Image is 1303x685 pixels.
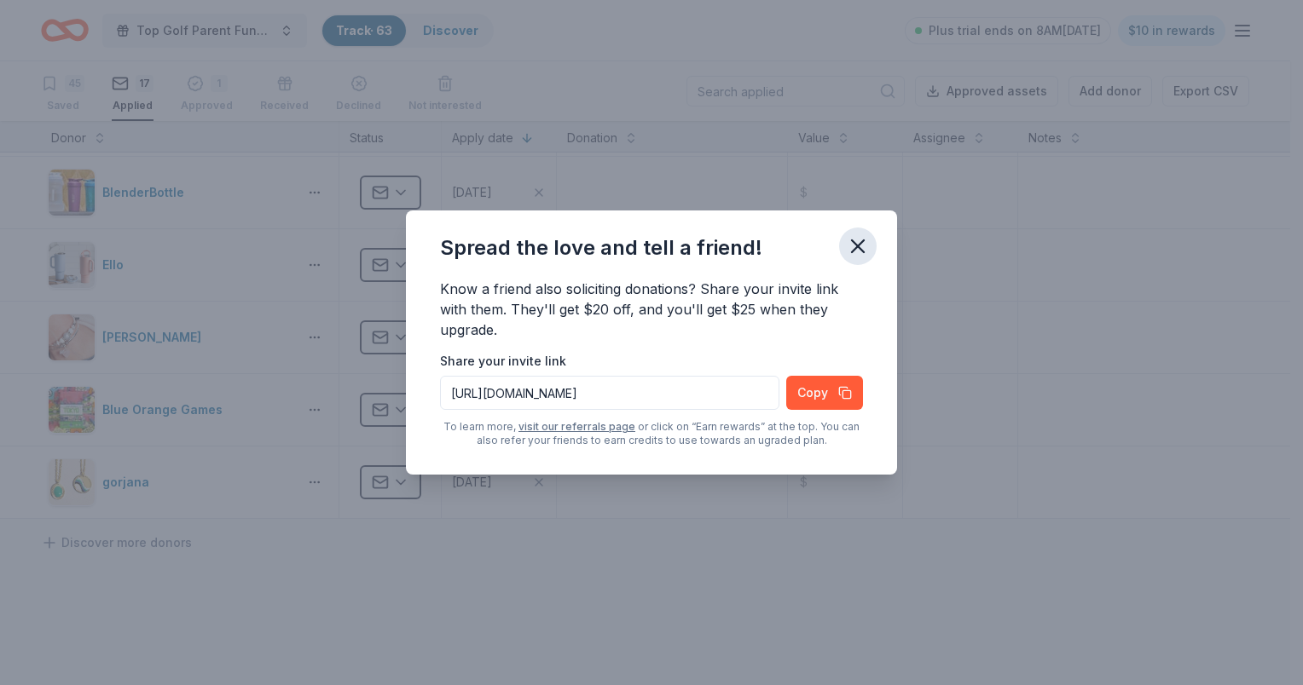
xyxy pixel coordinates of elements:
[440,353,566,370] label: Share your invite link
[440,279,863,343] div: Know a friend also soliciting donations? Share your invite link with them. They'll get $20 off, a...
[440,234,762,262] div: Spread the love and tell a friend!
[518,420,635,434] a: visit our referrals page
[440,420,863,447] div: To learn more, or click on “Earn rewards” at the top. You can also refer your friends to earn cre...
[786,376,863,410] button: Copy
